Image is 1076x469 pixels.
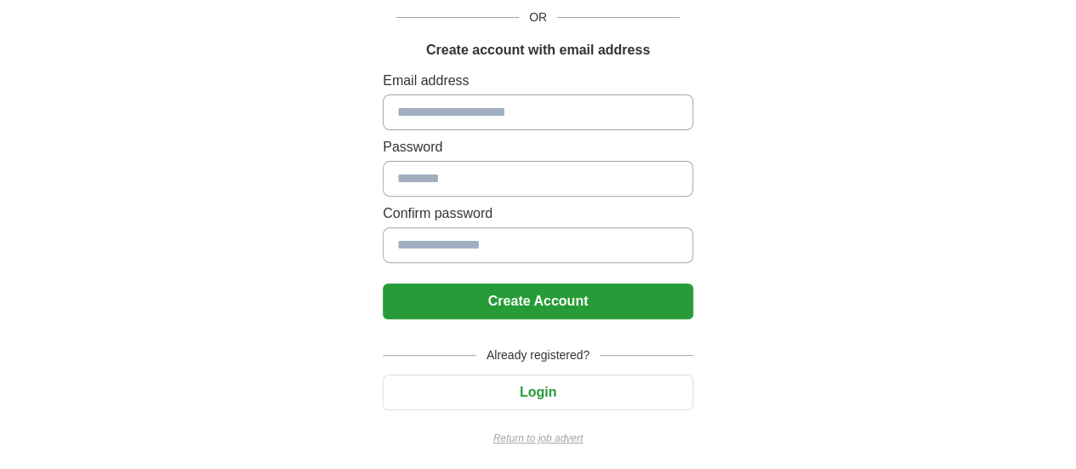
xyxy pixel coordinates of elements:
[383,385,693,399] a: Login
[383,283,693,319] button: Create Account
[383,71,693,91] label: Email address
[383,137,693,157] label: Password
[426,40,650,60] h1: Create account with email address
[519,9,557,26] span: OR
[383,375,693,410] button: Login
[383,431,693,446] a: Return to job advert
[383,203,693,224] label: Confirm password
[476,346,600,364] span: Already registered?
